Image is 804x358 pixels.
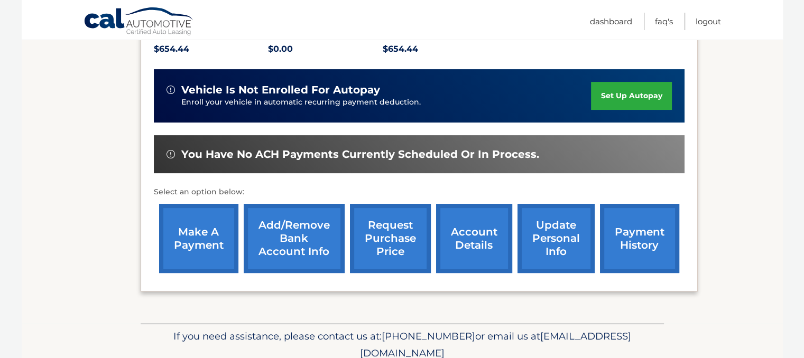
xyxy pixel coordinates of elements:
img: alert-white.svg [167,86,175,94]
span: You have no ACH payments currently scheduled or in process. [181,148,539,161]
a: payment history [600,204,679,273]
a: Logout [696,13,721,30]
a: account details [436,204,512,273]
span: [PHONE_NUMBER] [382,330,475,342]
p: $654.44 [383,42,497,56]
a: request purchase price [350,204,431,273]
p: Select an option below: [154,186,685,199]
a: Cal Automotive [84,7,195,37]
a: update personal info [517,204,595,273]
span: vehicle is not enrolled for autopay [181,83,380,97]
a: Dashboard [590,13,632,30]
a: make a payment [159,204,238,273]
img: alert-white.svg [167,150,175,158]
a: set up autopay [591,82,671,110]
p: Enroll your vehicle in automatic recurring payment deduction. [181,97,592,108]
a: Add/Remove bank account info [244,204,345,273]
p: $0.00 [268,42,383,56]
p: $654.44 [154,42,269,56]
a: FAQ's [655,13,673,30]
